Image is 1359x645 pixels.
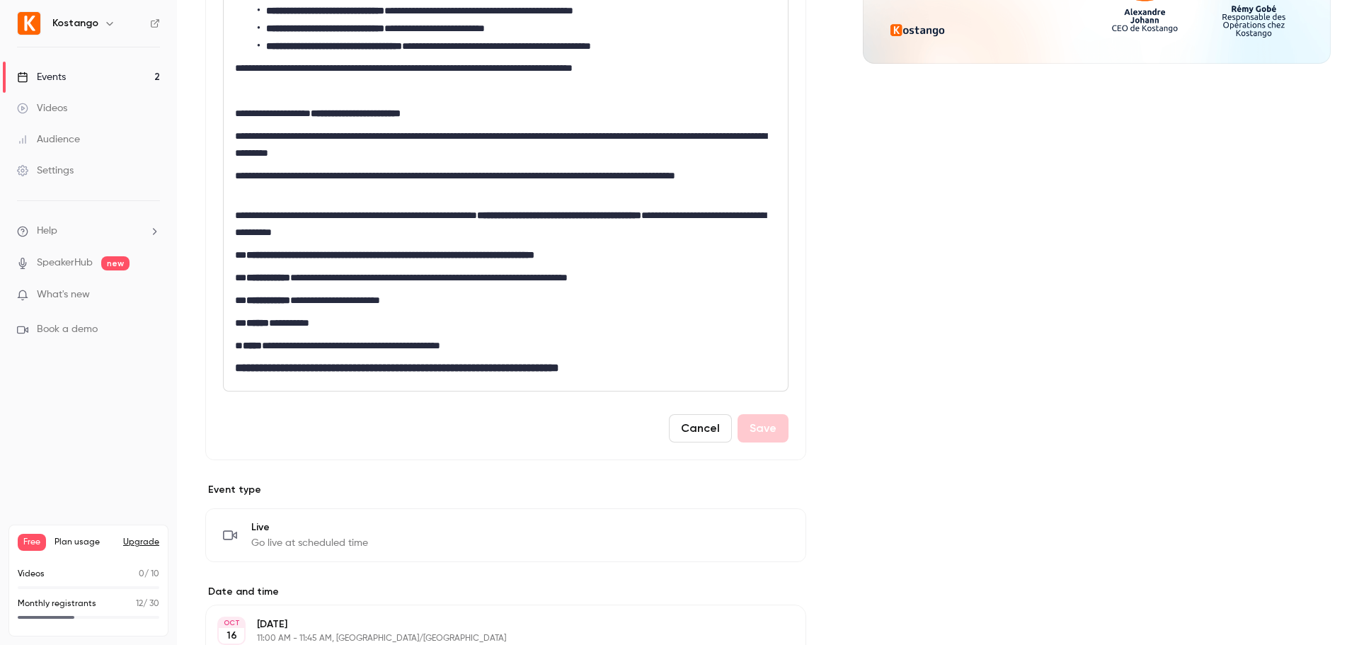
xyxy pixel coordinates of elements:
[18,598,96,610] p: Monthly registrants
[226,629,237,643] p: 16
[257,633,731,644] p: 11:00 AM - 11:45 AM, [GEOGRAPHIC_DATA]/[GEOGRAPHIC_DATA]
[136,598,159,610] p: / 30
[37,256,93,270] a: SpeakerHub
[18,12,40,35] img: Kostango
[17,101,67,115] div: Videos
[136,600,143,608] span: 12
[219,618,244,628] div: OCT
[123,537,159,548] button: Upgrade
[18,568,45,581] p: Videos
[55,537,115,548] span: Plan usage
[205,585,806,599] label: Date and time
[18,534,46,551] span: Free
[37,322,98,337] span: Book a demo
[37,224,57,239] span: Help
[257,617,731,632] p: [DATE]
[251,536,368,550] span: Go live at scheduled time
[52,16,98,30] h6: Kostango
[17,132,80,147] div: Audience
[139,570,144,578] span: 0
[37,287,90,302] span: What's new
[205,483,806,497] p: Event type
[17,224,160,239] li: help-dropdown-opener
[139,568,159,581] p: / 10
[251,520,368,535] span: Live
[669,414,732,443] button: Cancel
[17,164,74,178] div: Settings
[101,256,130,270] span: new
[17,70,66,84] div: Events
